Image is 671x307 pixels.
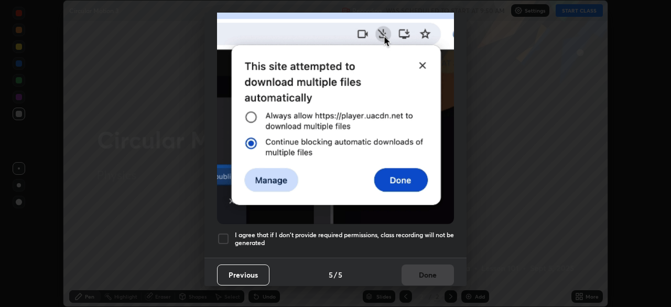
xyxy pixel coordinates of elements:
h4: 5 [329,269,333,280]
h4: / [334,269,337,280]
h4: 5 [338,269,342,280]
h5: I agree that if I don't provide required permissions, class recording will not be generated [235,231,454,247]
button: Previous [217,264,269,285]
